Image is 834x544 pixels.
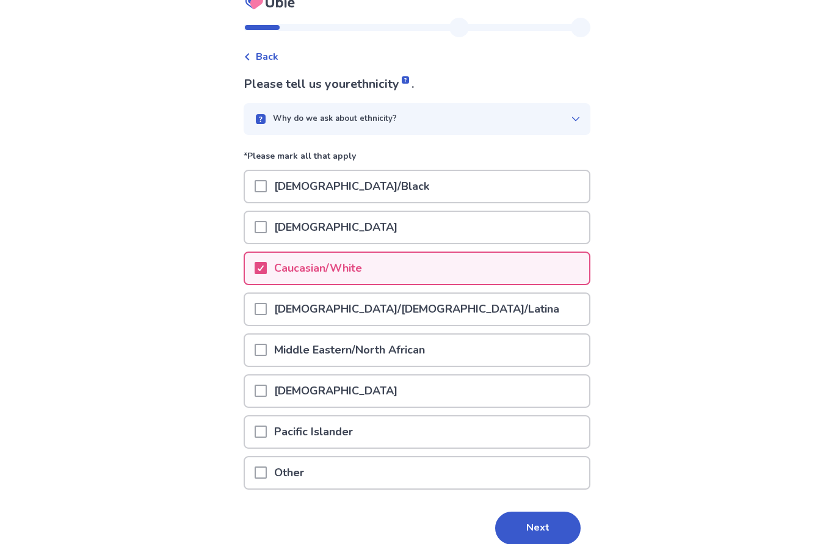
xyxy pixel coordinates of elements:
[267,294,567,325] p: [DEMOGRAPHIC_DATA]/[DEMOGRAPHIC_DATA]/Latina
[350,76,412,93] span: ethnicity
[267,212,405,244] p: [DEMOGRAPHIC_DATA]
[267,253,369,285] p: Caucasian/White
[267,458,311,489] p: Other
[244,76,590,94] p: Please tell us your .
[267,172,437,203] p: [DEMOGRAPHIC_DATA]/Black
[267,417,360,448] p: Pacific Islander
[256,50,278,65] span: Back
[244,150,590,170] p: *Please mark all that apply
[273,114,397,126] p: Why do we ask about ethnicity?
[267,376,405,407] p: [DEMOGRAPHIC_DATA]
[267,335,432,366] p: Middle Eastern/North African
